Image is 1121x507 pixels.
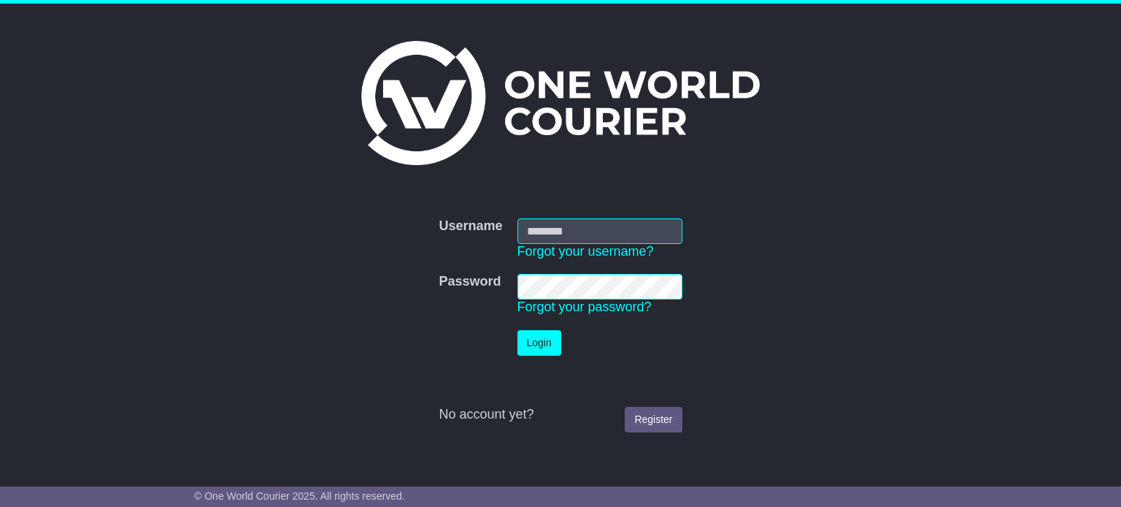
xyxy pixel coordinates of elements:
[625,407,682,432] a: Register
[439,218,502,235] label: Username
[439,407,682,423] div: No account yet?
[361,41,760,165] img: One World
[194,490,405,502] span: © One World Courier 2025. All rights reserved.
[439,274,501,290] label: Password
[517,330,561,356] button: Login
[517,300,652,314] a: Forgot your password?
[517,244,654,259] a: Forgot your username?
